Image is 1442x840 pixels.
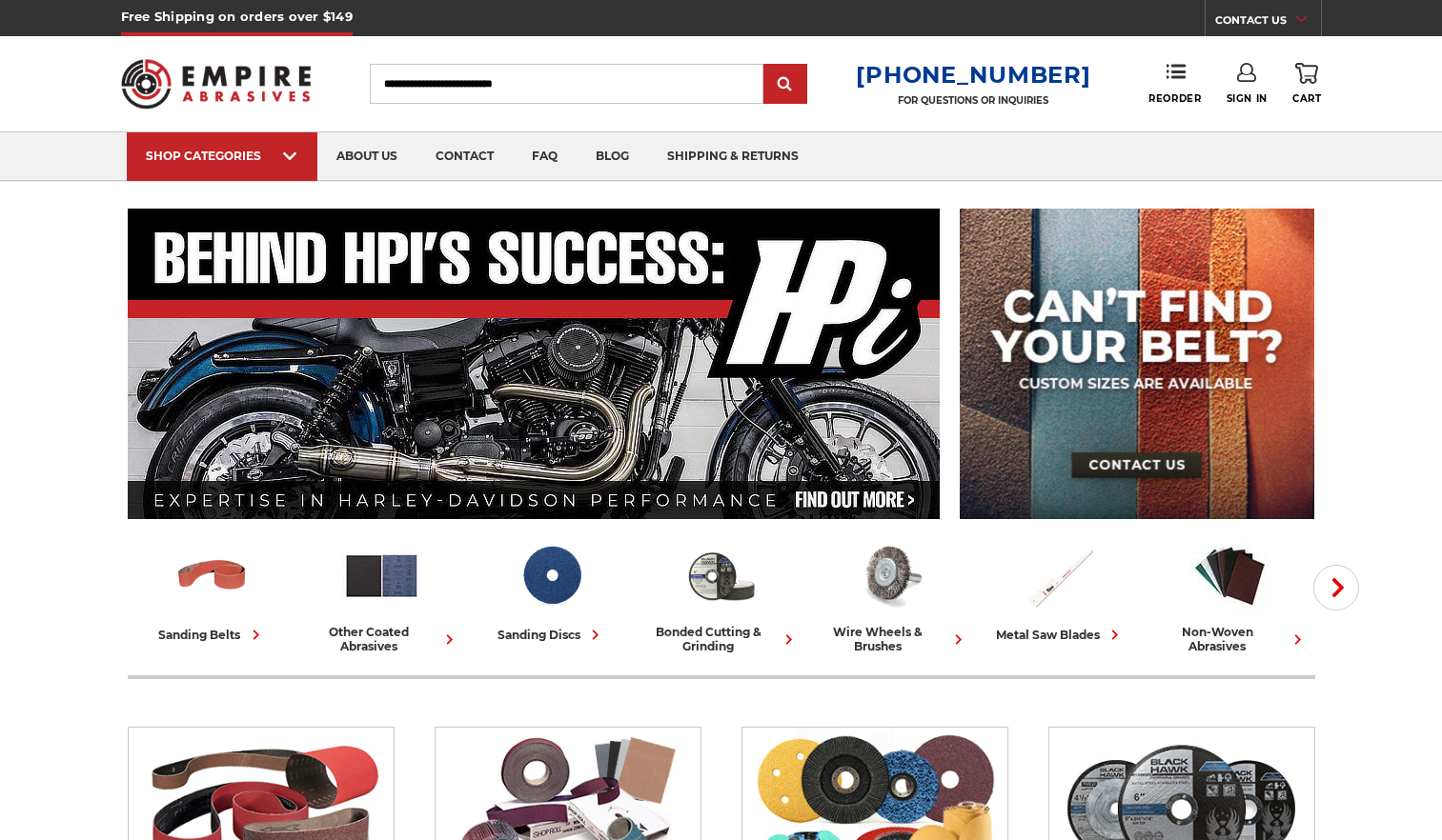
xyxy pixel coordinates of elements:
img: Sanding Belts [173,536,252,615]
button: Next [1313,565,1359,610]
div: metal saw blades [996,625,1125,645]
a: Cart [1292,63,1321,105]
span: Sign In [1227,92,1268,105]
img: Wire Wheels & Brushes [851,536,930,615]
a: faq [513,132,577,181]
img: Bonded Cutting & Grinding [681,536,761,615]
img: Other Coated Abrasives [342,536,421,615]
div: sanding belts [159,625,266,645]
a: sanding belts [135,536,290,645]
a: CONTACT US [1215,10,1321,36]
a: other coated abrasives [305,536,459,653]
div: non-woven abrasives [1153,625,1308,653]
span: Reorder [1148,92,1201,105]
div: sanding discs [498,625,605,645]
img: Non-woven Abrasives [1190,536,1269,615]
div: other coated abrasives [305,625,459,653]
a: metal saw blades [984,536,1138,645]
img: promo banner for custom belts. [960,209,1314,519]
a: wire wheels & brushes [814,536,968,653]
a: bonded cutting & grinding [644,536,799,653]
span: Cart [1292,92,1321,105]
div: bonded cutting & grinding [644,625,799,653]
div: SHOP CATEGORIES [146,149,298,163]
a: shipping & returns [648,132,818,181]
p: FOR QUESTIONS OR INQUIRIES [856,94,1090,107]
a: non-woven abrasives [1153,536,1308,653]
a: [PHONE_NUMBER] [856,61,1090,89]
div: wire wheels & brushes [814,625,968,653]
a: about us [317,132,416,181]
a: contact [416,132,513,181]
a: sanding discs [475,536,629,645]
img: Metal Saw Blades [1021,536,1100,615]
a: Reorder [1148,63,1201,104]
a: blog [577,132,648,181]
img: Banner for an interview featuring Horsepower Inc who makes Harley performance upgrades featured o... [128,209,941,519]
img: Sanding Discs [512,536,591,615]
img: Empire Abrasives [121,47,312,121]
input: Submit [766,66,804,104]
